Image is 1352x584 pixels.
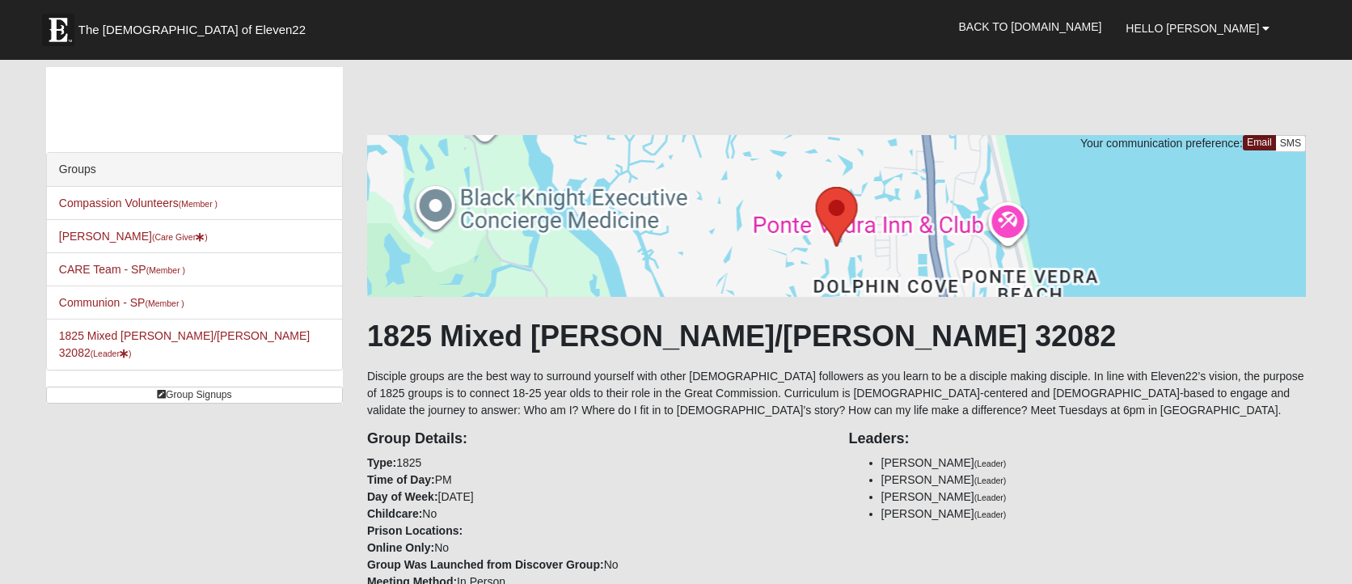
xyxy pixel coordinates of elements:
[367,319,1306,353] h1: 1825 Mixed [PERSON_NAME]/[PERSON_NAME] 32082
[78,22,306,38] span: The [DEMOGRAPHIC_DATA] of Eleven22
[367,541,434,554] strong: Online Only:
[1126,22,1259,35] span: Hello [PERSON_NAME]
[947,6,1114,47] a: Back to [DOMAIN_NAME]
[152,232,208,242] small: (Care Giver )
[1113,8,1282,49] a: Hello [PERSON_NAME]
[849,430,1307,448] h4: Leaders:
[367,490,438,503] strong: Day of Week:
[367,473,435,486] strong: Time of Day:
[91,349,132,358] small: (Leader )
[34,6,357,46] a: The [DEMOGRAPHIC_DATA] of Eleven22
[179,199,218,209] small: (Member )
[1243,135,1276,150] a: Email
[974,493,1007,502] small: (Leader)
[46,387,343,404] a: Group Signups
[1275,135,1307,152] a: SMS
[59,329,310,359] a: 1825 Mixed [PERSON_NAME]/[PERSON_NAME] 32082(Leader)
[59,296,184,309] a: Communion - SP(Member )
[42,14,74,46] img: Eleven22 logo
[974,459,1007,468] small: (Leader)
[974,510,1007,519] small: (Leader)
[367,430,825,448] h4: Group Details:
[367,524,463,537] strong: Prison Locations:
[59,230,208,243] a: [PERSON_NAME](Care Giver)
[59,197,218,209] a: Compassion Volunteers(Member )
[59,263,185,276] a: CARE Team - SP(Member )
[145,298,184,308] small: (Member )
[881,506,1307,523] li: [PERSON_NAME]
[367,456,396,469] strong: Type:
[881,472,1307,489] li: [PERSON_NAME]
[974,476,1007,485] small: (Leader)
[47,153,342,187] div: Groups
[881,489,1307,506] li: [PERSON_NAME]
[881,455,1307,472] li: [PERSON_NAME]
[146,265,185,275] small: (Member )
[367,507,422,520] strong: Childcare:
[1080,137,1243,150] span: Your communication preference:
